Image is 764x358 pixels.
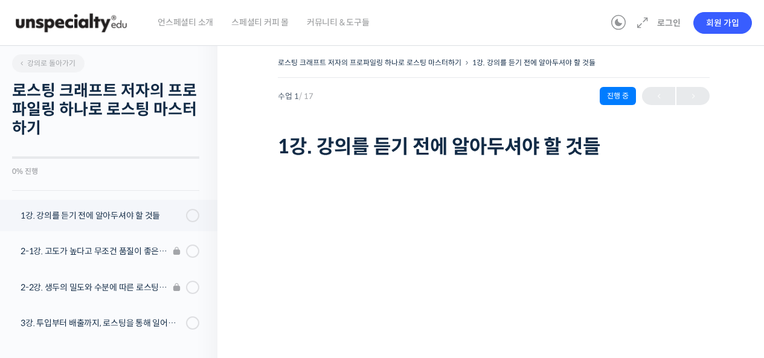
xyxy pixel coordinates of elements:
a: 1강. 강의를 듣기 전에 알아두셔야 할 것들 [472,58,595,67]
span: 수업 1 [278,92,313,100]
a: 로스팅 크래프트 저자의 프로파일링 하나로 로스팅 마스터하기 [278,58,461,67]
div: 1강. 강의를 듣기 전에 알아두셔야 할 것들 [21,209,182,222]
span: 강의로 돌아가기 [18,59,75,68]
h2: 로스팅 크래프트 저자의 프로파일링 하나로 로스팅 마스터하기 [12,82,199,138]
a: 로그인 [650,9,688,37]
h1: 1강. 강의를 듣기 전에 알아두셔야 할 것들 [278,135,710,158]
div: 3강. 투입부터 배출까지, 로스팅을 통해 일어나는 화학적 변화를 알아야 로스팅이 보인다 [21,316,182,330]
div: 진행 중 [600,87,636,105]
a: 강의로 돌아가기 [12,54,85,72]
span: / 17 [299,91,313,101]
div: 0% 진행 [12,168,199,175]
a: 회원 가입 [693,12,752,34]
